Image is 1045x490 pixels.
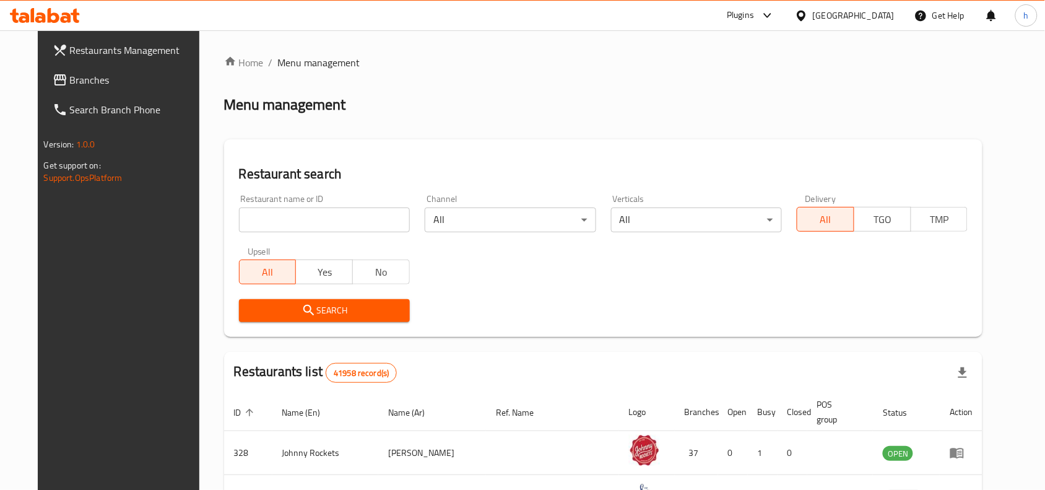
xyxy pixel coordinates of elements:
[619,393,675,431] th: Logo
[239,299,410,322] button: Search
[797,207,854,232] button: All
[239,208,410,232] input: Search for restaurant name or ID..
[70,72,202,87] span: Branches
[675,393,718,431] th: Branches
[326,363,397,383] div: Total records count
[278,55,360,70] span: Menu management
[727,8,754,23] div: Plugins
[813,9,895,22] div: [GEOGRAPHIC_DATA]
[352,260,410,284] button: No
[675,431,718,475] td: 37
[718,431,748,475] td: 0
[388,405,441,420] span: Name (Ar)
[43,95,212,125] a: Search Branch Phone
[778,393,807,431] th: Closed
[249,303,400,318] span: Search
[76,136,95,152] span: 1.0.0
[629,435,660,466] img: Johnny Rockets
[44,157,101,173] span: Get support on:
[916,211,963,229] span: TMP
[234,362,397,383] h2: Restaurants list
[301,263,348,281] span: Yes
[805,195,836,203] label: Delivery
[282,405,337,420] span: Name (En)
[245,263,292,281] span: All
[224,431,272,475] td: 328
[611,208,782,232] div: All
[358,263,405,281] span: No
[748,431,778,475] td: 1
[496,405,550,420] span: Ref. Name
[224,55,264,70] a: Home
[295,260,353,284] button: Yes
[911,207,968,232] button: TMP
[234,405,258,420] span: ID
[948,358,978,388] div: Export file
[326,367,396,379] span: 41958 record(s)
[1024,9,1029,22] span: h
[43,35,212,65] a: Restaurants Management
[224,95,346,115] h2: Menu management
[248,247,271,256] label: Upsell
[940,393,982,431] th: Action
[44,170,123,186] a: Support.OpsPlatform
[883,447,913,461] span: OPEN
[70,102,202,117] span: Search Branch Phone
[950,445,973,460] div: Menu
[269,55,273,70] li: /
[718,393,748,431] th: Open
[802,211,849,229] span: All
[272,431,379,475] td: Johnny Rockets
[378,431,486,475] td: [PERSON_NAME]
[70,43,202,58] span: Restaurants Management
[425,208,596,232] div: All
[224,55,983,70] nav: breadcrumb
[239,165,968,183] h2: Restaurant search
[778,431,807,475] td: 0
[854,207,911,232] button: TGO
[859,211,906,229] span: TGO
[43,65,212,95] a: Branches
[748,393,778,431] th: Busy
[44,136,74,152] span: Version:
[239,260,297,284] button: All
[817,397,859,427] span: POS group
[883,405,923,420] span: Status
